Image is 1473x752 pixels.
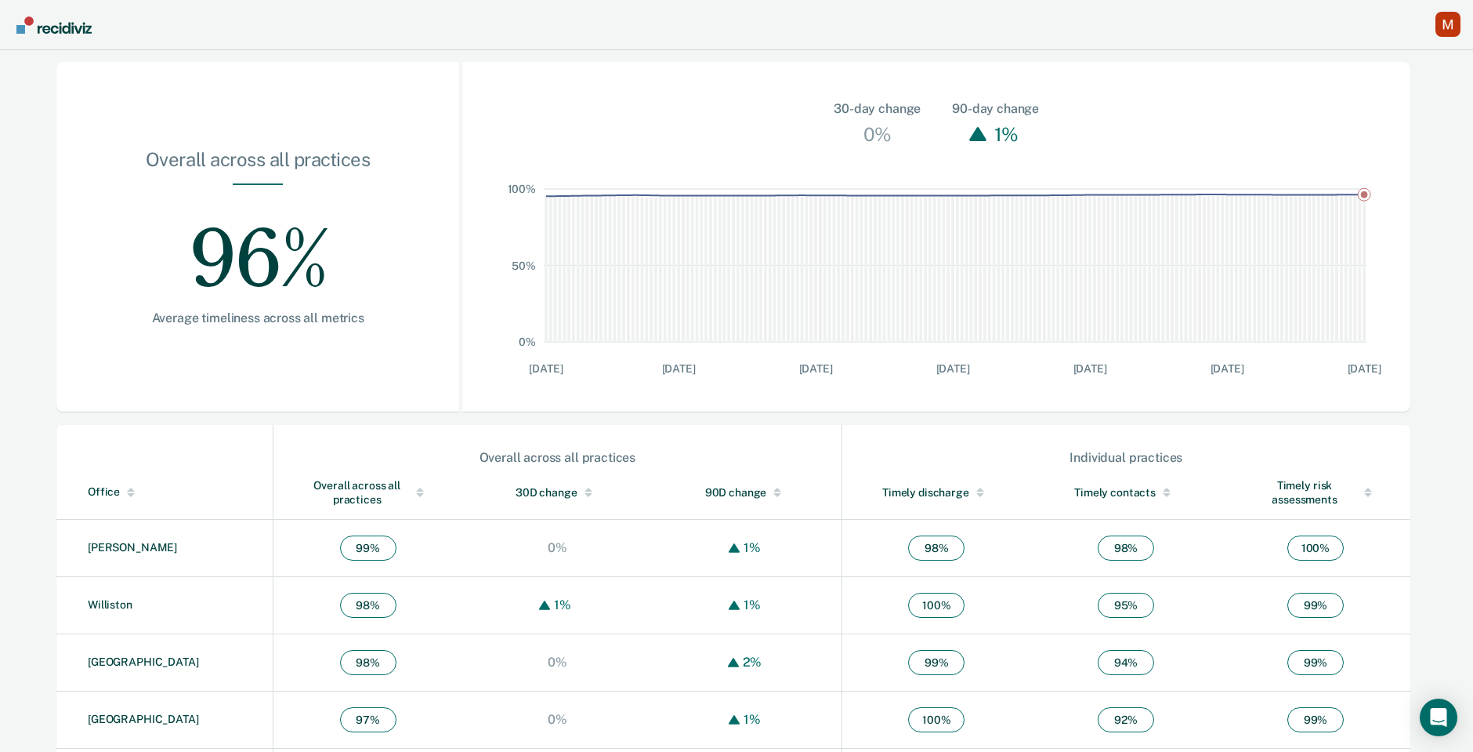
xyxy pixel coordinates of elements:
div: 90-day change [952,100,1039,118]
th: Toggle SortBy [841,466,1031,520]
span: 98 % [340,650,396,675]
span: 99 % [1287,707,1344,732]
div: 30-day change [834,100,921,118]
text: [DATE] [662,362,696,375]
button: Profile dropdown button [1435,12,1460,37]
th: Toggle SortBy [273,466,462,520]
span: 98 % [908,536,965,561]
div: 1% [990,118,1022,150]
div: 0% [544,540,571,555]
span: 100 % [908,593,965,618]
div: Overall across all practices [274,450,841,465]
div: 96% [107,185,409,311]
div: 1% [740,712,765,727]
th: Toggle SortBy [56,466,273,520]
th: Toggle SortBy [1031,466,1221,520]
span: 95 % [1098,593,1154,618]
div: Average timeliness across all metrics [107,311,409,325]
a: Williston [88,598,132,611]
div: 1% [740,540,765,555]
div: 0% [544,655,571,670]
div: 0% [544,712,571,727]
th: Toggle SortBy [652,466,841,520]
span: 98 % [1098,536,1154,561]
text: [DATE] [799,362,833,375]
div: 30D change [494,485,621,500]
div: Timely risk assessments [1252,478,1379,507]
div: 90D change [683,485,809,500]
a: [GEOGRAPHIC_DATA] [88,713,199,725]
div: Timely contacts [1062,485,1189,500]
span: 98 % [340,593,396,618]
div: 1% [740,598,765,612]
div: Timely discharge [874,485,1000,500]
div: Overall across all practices [107,148,409,183]
text: [DATE] [1073,362,1107,375]
span: 92 % [1098,707,1154,732]
th: Toggle SortBy [1221,466,1410,520]
div: Overall across all practices [305,478,431,507]
img: Recidiviz [16,16,92,34]
text: [DATE] [1211,362,1244,375]
span: 97 % [340,707,396,732]
a: [GEOGRAPHIC_DATA] [88,656,199,668]
div: 1% [550,598,575,612]
text: [DATE] [936,362,970,375]
div: 0% [860,118,896,150]
div: Office [88,485,266,499]
span: 100 % [908,707,965,732]
span: 99 % [1287,650,1344,675]
text: [DATE] [530,362,563,375]
span: 94 % [1098,650,1154,675]
span: 99 % [908,650,965,675]
th: Toggle SortBy [462,466,652,520]
span: 99 % [340,536,396,561]
div: Individual practices [843,450,1410,465]
div: 2% [739,655,766,670]
div: Open Intercom Messenger [1420,699,1457,736]
span: 99 % [1287,593,1344,618]
text: [DATE] [1348,362,1381,375]
a: [PERSON_NAME] [88,541,177,554]
span: 100 % [1287,536,1344,561]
